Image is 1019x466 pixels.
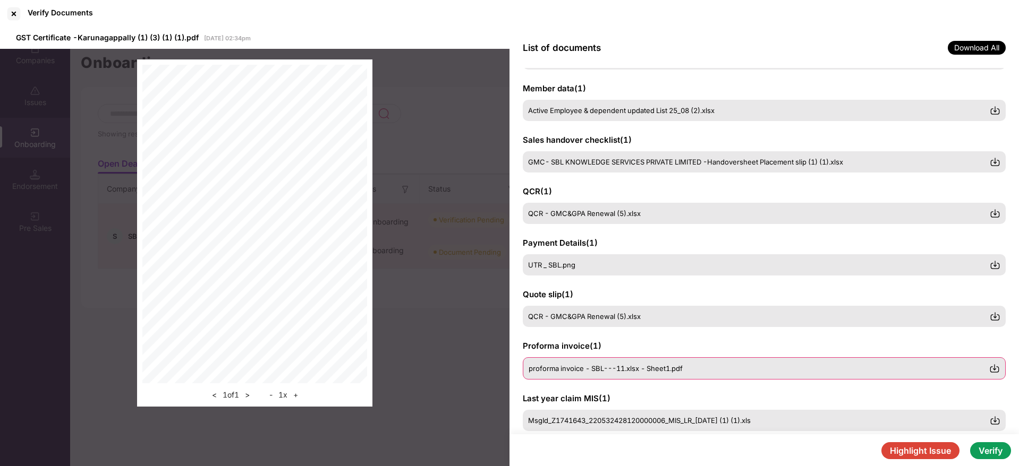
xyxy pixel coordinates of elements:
span: Download All [948,41,1006,55]
span: GMC- SBL KNOWLEDGE SERVICES PRIVATE LIMITED -Handoversheet Placement slip (1) (1).xlsx [528,158,843,166]
span: Quote slip ( 1 ) [523,289,573,299]
span: Sales handover checklist ( 1 ) [523,135,632,145]
img: svg+xml;base64,PHN2ZyBpZD0iRG93bmxvYWQtMzJ4MzIiIHhtbG5zPSJodHRwOi8vd3d3LnczLm9yZy8yMDAwL3N2ZyIgd2... [990,415,1000,426]
span: proforma invoice - SBL---11.xlsx - Sheet1.pdf [529,364,683,373]
img: svg+xml;base64,PHN2ZyBpZD0iRG93bmxvYWQtMzJ4MzIiIHhtbG5zPSJodHRwOi8vd3d3LnczLm9yZy8yMDAwL3N2ZyIgd2... [990,260,1000,270]
button: Highlight Issue [881,442,959,459]
span: MsgId_Z1741643_220532428120000006_MIS_LR_[DATE] (1) (1).xls [528,416,751,425]
span: Active Employee & dependent updated List 25_08 (2).xlsx [528,106,715,115]
div: 1 of 1 [209,389,253,401]
button: > [242,389,253,401]
img: svg+xml;base64,PHN2ZyBpZD0iRG93bmxvYWQtMzJ4MzIiIHhtbG5zPSJodHRwOi8vd3d3LnczLm9yZy8yMDAwL3N2ZyIgd2... [990,105,1000,116]
span: Proforma invoice ( 1 ) [523,341,601,351]
button: Verify [970,442,1011,459]
img: svg+xml;base64,PHN2ZyBpZD0iRG93bmxvYWQtMzJ4MzIiIHhtbG5zPSJodHRwOi8vd3d3LnczLm9yZy8yMDAwL3N2ZyIgd2... [990,208,1000,219]
span: [DATE] 02:34pm [204,34,251,42]
span: QCR - GMC&GPA Renewal (5).xlsx [528,312,641,321]
button: - [266,389,276,401]
span: List of documents [523,42,601,53]
span: UTR _ SBL.png [528,261,575,269]
button: < [209,389,220,401]
span: GST Certificate -Karunagappally (1) (3) (1) (1).pdf [16,33,199,42]
span: QCR - GMC&GPA Renewal (5).xlsx [528,209,641,218]
span: Last year claim MIS ( 1 ) [523,393,610,403]
img: svg+xml;base64,PHN2ZyBpZD0iRG93bmxvYWQtMzJ4MzIiIHhtbG5zPSJodHRwOi8vd3d3LnczLm9yZy8yMDAwL3N2ZyIgd2... [989,363,1000,374]
img: svg+xml;base64,PHN2ZyBpZD0iRG93bmxvYWQtMzJ4MzIiIHhtbG5zPSJodHRwOi8vd3d3LnczLm9yZy8yMDAwL3N2ZyIgd2... [990,311,1000,322]
span: QCR ( 1 ) [523,186,552,196]
img: svg+xml;base64,PHN2ZyBpZD0iRG93bmxvYWQtMzJ4MzIiIHhtbG5zPSJodHRwOi8vd3d3LnczLm9yZy8yMDAwL3N2ZyIgd2... [990,157,1000,167]
span: Member data ( 1 ) [523,83,586,93]
span: Payment Details ( 1 ) [523,238,598,248]
div: 1 x [266,389,301,401]
div: Verify Documents [28,8,93,17]
button: + [290,389,301,401]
